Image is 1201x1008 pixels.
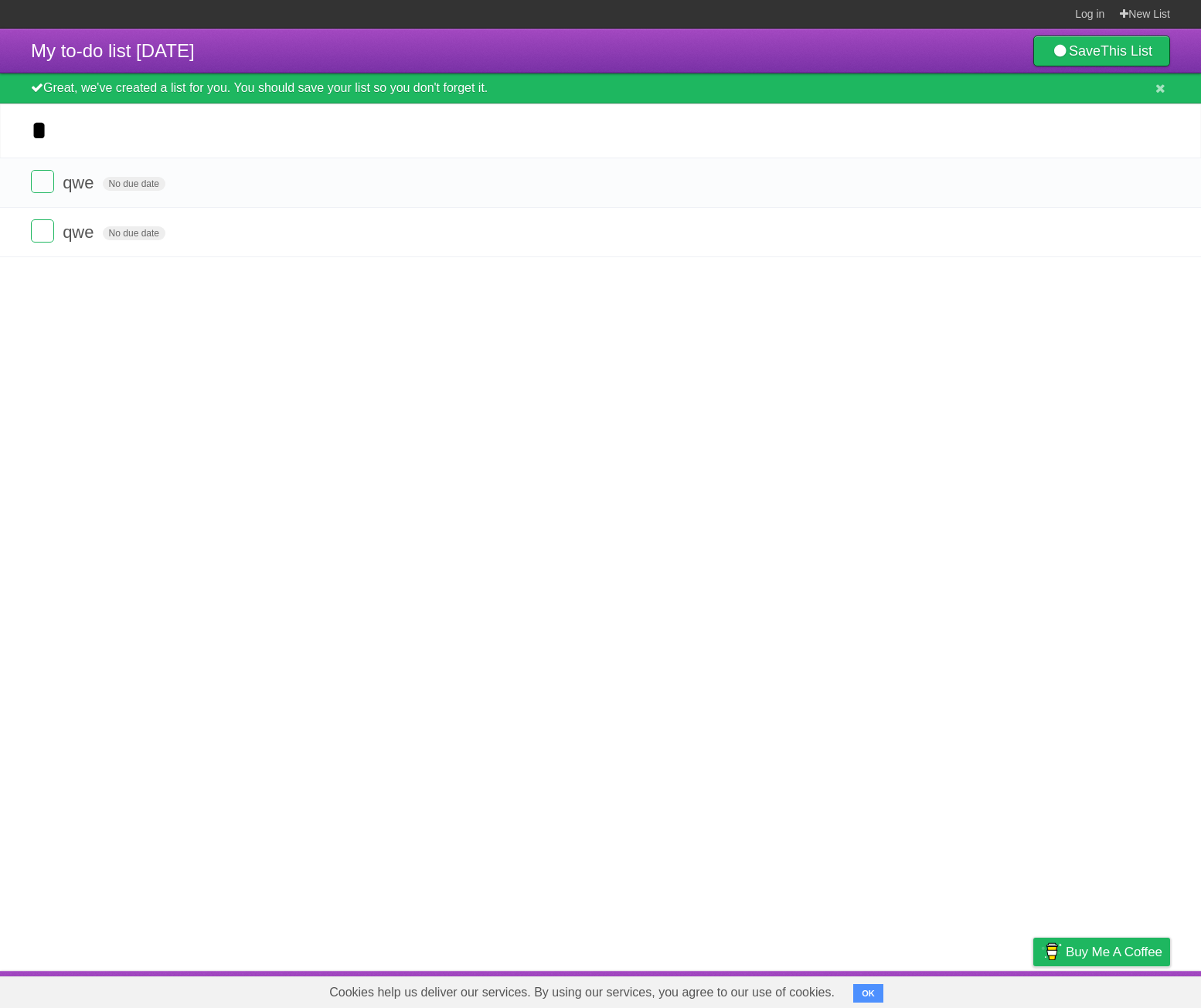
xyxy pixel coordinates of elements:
[103,226,165,240] span: No due date
[314,977,850,1008] span: Cookies help us deliver our services. By using our services, you agree to our use of cookies.
[63,222,97,242] span: qwe
[879,975,941,1004] a: Developers
[853,984,883,1003] button: OK
[1066,938,1162,966] span: Buy me a coffee
[31,40,195,61] span: My to-do list [DATE]
[1033,36,1170,66] a: SaveThis List
[31,170,54,193] label: Done
[1033,938,1170,966] a: Buy me a coffee
[31,219,54,243] label: Done
[828,975,860,1004] a: About
[103,177,165,191] span: No due date
[1041,938,1062,965] img: Buy me a coffee
[1101,43,1152,59] b: This List
[1013,975,1053,1004] a: Privacy
[63,173,97,192] span: qwe
[961,975,995,1004] a: Terms
[1073,975,1170,1004] a: Suggest a feature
